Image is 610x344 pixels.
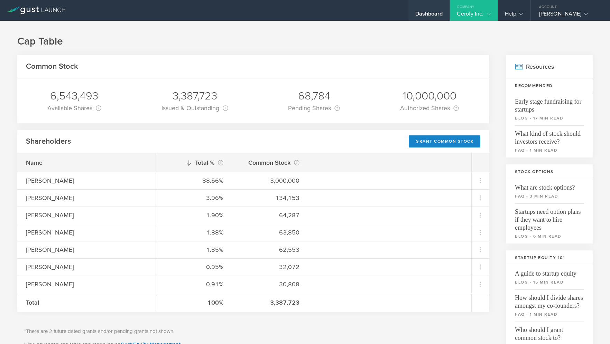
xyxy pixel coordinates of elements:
[241,262,299,271] div: 32,072
[515,265,584,278] span: A guide to startup equity
[241,158,299,168] div: Common Stock
[26,211,147,220] div: [PERSON_NAME]
[515,125,584,146] span: What kind of stock should investors receive?
[288,103,340,113] div: Pending Shares
[409,135,480,147] div: Grant Common Stock
[165,298,223,307] div: 100%
[26,298,147,307] div: Total
[241,280,299,289] div: 30,808
[506,93,593,125] a: Early stage fundraising for startupsblog - 17 min read
[515,203,584,232] span: Startups need option plans if they want to hire employees
[26,61,78,71] h2: Common Stock
[47,89,101,103] div: 6,543,493
[506,125,593,157] a: What kind of stock should investors receive?faq - 1 min read
[506,203,593,243] a: Startups need option plans if they want to hire employeesblog - 6 min read
[241,228,299,237] div: 63,850
[506,55,593,78] h2: Resources
[506,164,593,179] h3: Stock Options
[505,10,523,21] div: Help
[165,158,223,168] div: Total %
[241,298,299,307] div: 3,387,723
[515,179,584,192] span: What are stock options?
[506,78,593,93] h3: Recommended
[515,147,584,153] small: faq - 1 min read
[26,245,147,254] div: [PERSON_NAME]
[288,89,340,103] div: 68,784
[26,280,147,289] div: [PERSON_NAME]
[457,10,490,21] div: Cerofy Inc.
[26,228,147,237] div: [PERSON_NAME]
[241,245,299,254] div: 62,553
[515,279,584,285] small: blog - 15 min read
[506,250,593,265] h3: Startup Equity 101
[506,179,593,203] a: What are stock options?faq - 3 min read
[17,35,593,48] h1: Cap Table
[241,211,299,220] div: 64,287
[400,103,459,113] div: Authorized Shares
[165,228,223,237] div: 1.88%
[165,262,223,271] div: 0.95%
[161,103,228,113] div: Issued & Outstanding
[515,193,584,199] small: faq - 3 min read
[400,89,459,103] div: 10,000,000
[506,265,593,289] a: A guide to startup equityblog - 15 min read
[506,289,593,322] a: How should I divide shares amongst my co-founders?faq - 1 min read
[241,176,299,185] div: 3,000,000
[165,211,223,220] div: 1.90%
[26,158,147,167] div: Name
[241,193,299,202] div: 134,153
[515,322,584,342] span: Who should I grant common stock to?
[515,93,584,114] span: Early stage fundraising for startups
[515,115,584,121] small: blog - 17 min read
[165,245,223,254] div: 1.85%
[26,176,147,185] div: [PERSON_NAME]
[539,10,598,21] div: [PERSON_NAME]
[165,280,223,289] div: 0.91%
[165,176,223,185] div: 88.56%
[515,289,584,310] span: How should I divide shares amongst my co-founders?
[161,89,228,103] div: 3,387,723
[515,311,584,317] small: faq - 1 min read
[47,103,101,113] div: Available Shares
[26,193,147,202] div: [PERSON_NAME]
[24,327,482,335] p: *There are 2 future dated grants and/or pending grants not shown.
[26,136,71,146] h2: Shareholders
[26,262,147,271] div: [PERSON_NAME]
[415,10,443,21] div: Dashboard
[515,233,584,239] small: blog - 6 min read
[165,193,223,202] div: 3.96%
